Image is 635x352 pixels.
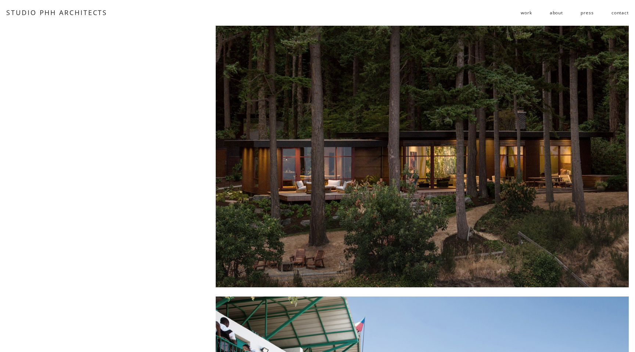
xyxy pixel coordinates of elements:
a: about [550,7,563,19]
a: contact [611,7,629,19]
a: folder dropdown [521,7,532,19]
a: STUDIO PHH ARCHITECTS [6,8,107,17]
a: press [581,7,593,19]
span: work [521,7,532,18]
